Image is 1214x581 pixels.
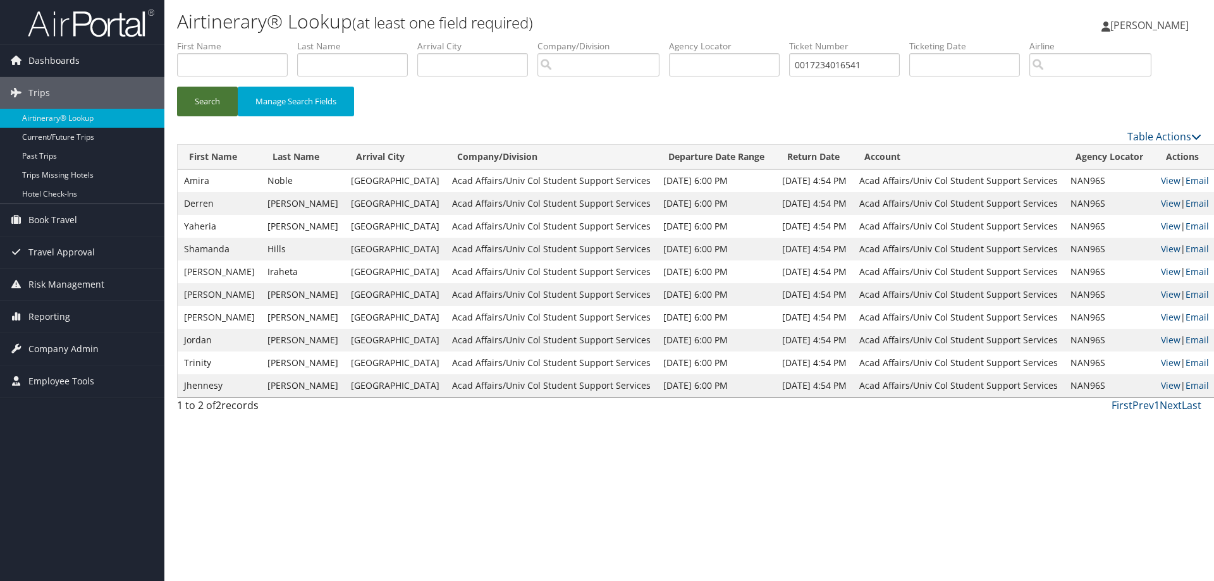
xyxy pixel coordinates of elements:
td: Acad Affairs/Univ Col Student Support Services [853,215,1064,238]
a: View [1161,220,1180,232]
a: Email [1186,220,1209,232]
span: Book Travel [28,204,77,236]
a: Email [1186,334,1209,346]
a: Prev [1132,398,1154,412]
td: [GEOGRAPHIC_DATA] [345,192,446,215]
label: Last Name [297,40,417,52]
td: [GEOGRAPHIC_DATA] [345,329,446,352]
td: [PERSON_NAME] [261,329,345,352]
td: [PERSON_NAME] [261,192,345,215]
td: [DATE] 4:54 PM [776,192,853,215]
th: Account: activate to sort column ascending [853,145,1064,169]
a: Email [1186,174,1209,187]
td: Shamanda [178,238,261,260]
th: Departure Date Range: activate to sort column ascending [657,145,776,169]
div: 1 to 2 of records [177,398,419,419]
a: View [1161,288,1180,300]
td: NAN96S [1064,306,1155,329]
td: [DATE] 4:54 PM [776,260,853,283]
td: [GEOGRAPHIC_DATA] [345,306,446,329]
td: [DATE] 4:54 PM [776,238,853,260]
td: NAN96S [1064,215,1155,238]
th: Return Date: activate to sort column ascending [776,145,853,169]
th: First Name: activate to sort column ascending [178,145,261,169]
label: Company/Division [537,40,669,52]
td: [DATE] 6:00 PM [657,192,776,215]
a: View [1161,174,1180,187]
td: [DATE] 4:54 PM [776,169,853,192]
td: [DATE] 6:00 PM [657,329,776,352]
td: NAN96S [1064,352,1155,374]
a: Email [1186,266,1209,278]
td: [PERSON_NAME] [261,306,345,329]
td: [GEOGRAPHIC_DATA] [345,283,446,306]
td: [PERSON_NAME] [261,374,345,397]
td: Amira [178,169,261,192]
td: [DATE] 4:54 PM [776,215,853,238]
th: Last Name: activate to sort column ascending [261,145,345,169]
td: Derren [178,192,261,215]
td: Acad Affairs/Univ Col Student Support Services [446,306,657,329]
td: Acad Affairs/Univ Col Student Support Services [446,192,657,215]
td: Acad Affairs/Univ Col Student Support Services [446,329,657,352]
label: Ticketing Date [909,40,1029,52]
td: Acad Affairs/Univ Col Student Support Services [446,238,657,260]
a: 1 [1154,398,1160,412]
td: [PERSON_NAME] [178,260,261,283]
th: Agency Locator: activate to sort column ascending [1064,145,1155,169]
td: Acad Affairs/Univ Col Student Support Services [446,352,657,374]
span: Risk Management [28,269,104,300]
td: [DATE] 4:54 PM [776,306,853,329]
span: Dashboards [28,45,80,76]
td: [DATE] 6:00 PM [657,352,776,374]
h1: Airtinerary® Lookup [177,8,860,35]
th: Company/Division [446,145,657,169]
a: View [1161,197,1180,209]
label: Agency Locator [669,40,789,52]
td: [PERSON_NAME] [178,283,261,306]
td: NAN96S [1064,238,1155,260]
td: Jordan [178,329,261,352]
td: NAN96S [1064,192,1155,215]
span: Employee Tools [28,365,94,397]
td: Acad Affairs/Univ Col Student Support Services [853,306,1064,329]
a: [PERSON_NAME] [1101,6,1201,44]
td: [GEOGRAPHIC_DATA] [345,352,446,374]
td: NAN96S [1064,283,1155,306]
label: Airline [1029,40,1161,52]
a: Email [1186,357,1209,369]
span: Travel Approval [28,236,95,268]
td: [DATE] 6:00 PM [657,215,776,238]
td: Acad Affairs/Univ Col Student Support Services [853,169,1064,192]
td: Acad Affairs/Univ Col Student Support Services [446,169,657,192]
td: Acad Affairs/Univ Col Student Support Services [853,329,1064,352]
a: View [1161,311,1180,323]
a: Email [1186,288,1209,300]
td: NAN96S [1064,329,1155,352]
td: [DATE] 4:54 PM [776,374,853,397]
td: [GEOGRAPHIC_DATA] [345,374,446,397]
span: 2 [216,398,221,412]
a: View [1161,357,1180,369]
td: Yaheria [178,215,261,238]
td: Acad Affairs/Univ Col Student Support Services [446,215,657,238]
a: Email [1186,311,1209,323]
td: Acad Affairs/Univ Col Student Support Services [853,352,1064,374]
img: airportal-logo.png [28,8,154,38]
td: NAN96S [1064,169,1155,192]
a: View [1161,379,1180,391]
a: Last [1182,398,1201,412]
button: Search [177,87,238,116]
a: Email [1186,197,1209,209]
a: Table Actions [1127,130,1201,144]
span: [PERSON_NAME] [1110,18,1189,32]
td: Acad Affairs/Univ Col Student Support Services [446,374,657,397]
td: Acad Affairs/Univ Col Student Support Services [446,283,657,306]
td: [DATE] 6:00 PM [657,169,776,192]
td: Jhennesy [178,374,261,397]
span: Reporting [28,301,70,333]
td: Acad Affairs/Univ Col Student Support Services [853,192,1064,215]
td: Acad Affairs/Univ Col Student Support Services [853,260,1064,283]
td: Hills [261,238,345,260]
td: [DATE] 4:54 PM [776,329,853,352]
